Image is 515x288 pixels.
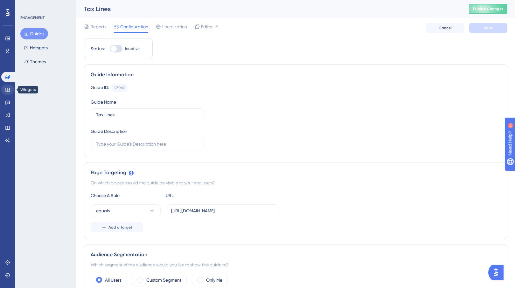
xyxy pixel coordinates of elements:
[91,261,501,269] div: Which segment of the audience would you like to show this guide to?
[91,192,161,199] div: Choose A Rule
[90,23,106,31] span: Reports
[115,85,125,90] div: 93062
[91,251,501,258] div: Audience Segmentation
[108,225,132,230] span: Add a Target
[20,56,50,67] button: Themes
[206,276,222,284] label: Only Me
[439,25,452,31] span: Cancel
[484,25,493,31] span: Save
[15,2,40,9] span: Need Help?
[91,204,161,217] button: equals
[91,222,143,232] button: Add a Target
[91,127,127,135] div: Guide Description
[91,169,501,176] div: Page Targeting
[469,4,507,14] button: Publish Changes
[488,263,507,282] iframe: UserGuiding AI Assistant Launcher
[91,84,109,92] div: Guide ID:
[91,179,501,187] div: On which pages should the guide be visible to your end users?
[125,46,140,51] span: Inactive
[84,4,453,13] div: Tax Lines
[146,276,181,284] label: Custom Segment
[166,192,236,199] div: URL
[20,42,52,53] button: Hotspots
[96,141,198,147] input: Type your Guide’s Description here
[20,15,45,20] div: ENGAGEMENT
[105,276,122,284] label: All Users
[162,23,187,31] span: Localization
[91,98,116,106] div: Guide Name
[91,45,105,52] div: Status:
[171,207,274,214] input: yourwebsite.com/path
[96,207,110,215] span: equals
[473,6,504,11] span: Publish Changes
[201,23,213,31] span: Editor
[426,23,464,33] button: Cancel
[91,71,501,79] div: Guide Information
[469,23,507,33] button: Save
[20,28,48,39] button: Guides
[120,23,148,31] span: Configuration
[43,3,47,8] div: 9+
[96,111,198,118] input: Type your Guide’s Name here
